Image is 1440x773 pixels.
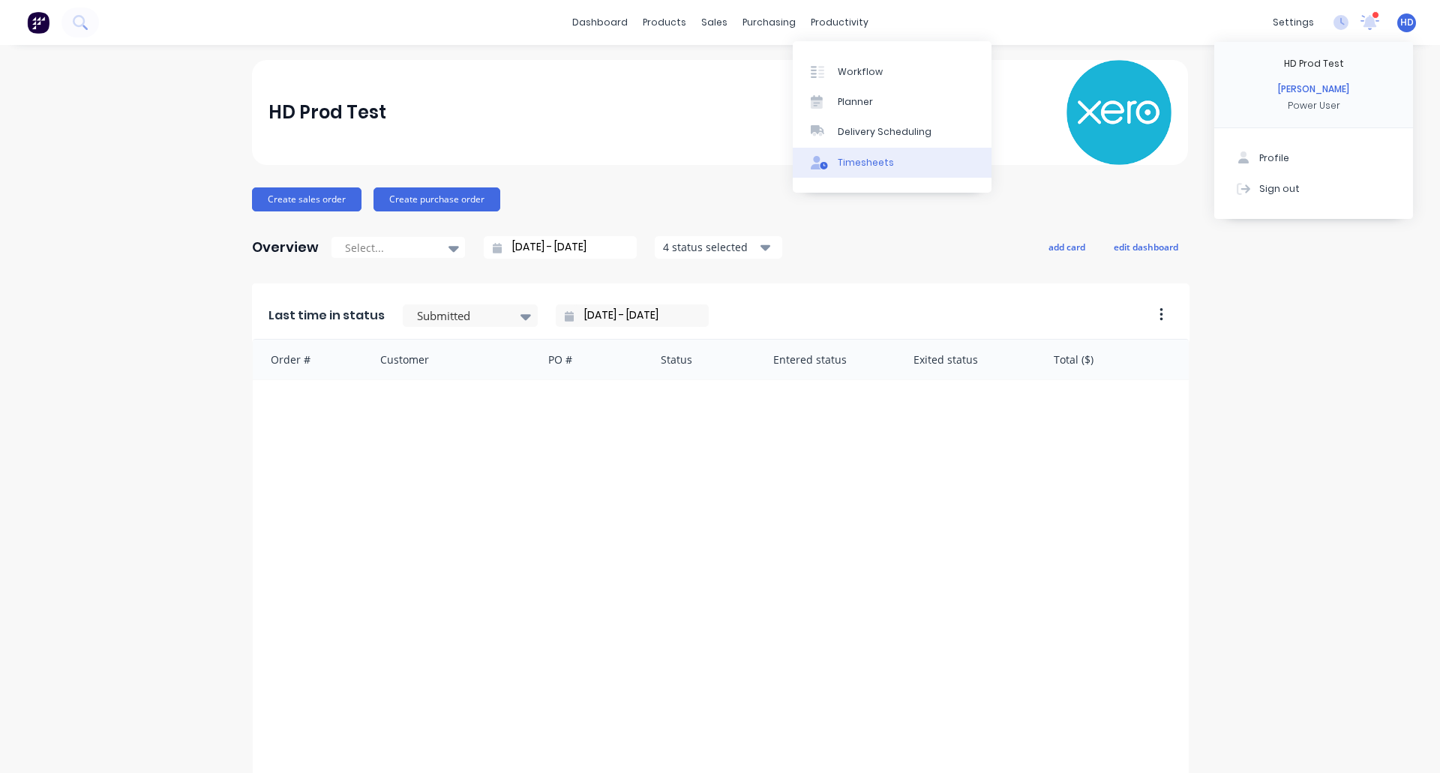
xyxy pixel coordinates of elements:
[1400,16,1414,29] span: HD
[365,340,534,379] div: Customer
[252,232,319,262] div: Overview
[663,239,757,255] div: 4 status selected
[27,11,49,34] img: Factory
[253,340,365,379] div: Order #
[1214,173,1413,203] button: Sign out
[1214,143,1413,173] button: Profile
[1265,11,1321,34] div: settings
[735,11,803,34] div: purchasing
[793,87,991,117] a: Planner
[268,307,385,325] span: Last time in status
[635,11,694,34] div: products
[694,11,735,34] div: sales
[268,97,386,127] div: HD Prod Test
[803,11,876,34] div: productivity
[1039,340,1189,379] div: Total ($)
[574,304,703,327] input: Filter by date
[1039,237,1095,256] button: add card
[1288,99,1340,112] div: Power User
[1104,237,1188,256] button: edit dashboard
[838,65,883,79] div: Workflow
[655,236,782,259] button: 4 status selected
[838,156,894,169] div: Timesheets
[1066,60,1171,165] img: HD Prod Test
[565,11,635,34] a: dashboard
[793,117,991,147] a: Delivery Scheduling
[898,340,1039,379] div: Exited status
[1278,82,1349,96] div: [PERSON_NAME]
[1259,181,1300,195] div: Sign out
[838,125,931,139] div: Delivery Scheduling
[1284,57,1344,70] div: HD Prod Test
[533,340,646,379] div: PO #
[838,95,873,109] div: Planner
[646,340,758,379] div: Status
[758,340,898,379] div: Entered status
[793,148,991,178] a: Timesheets
[793,56,991,86] a: Workflow
[1259,151,1289,165] div: Profile
[252,187,361,211] button: Create sales order
[373,187,500,211] button: Create purchase order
